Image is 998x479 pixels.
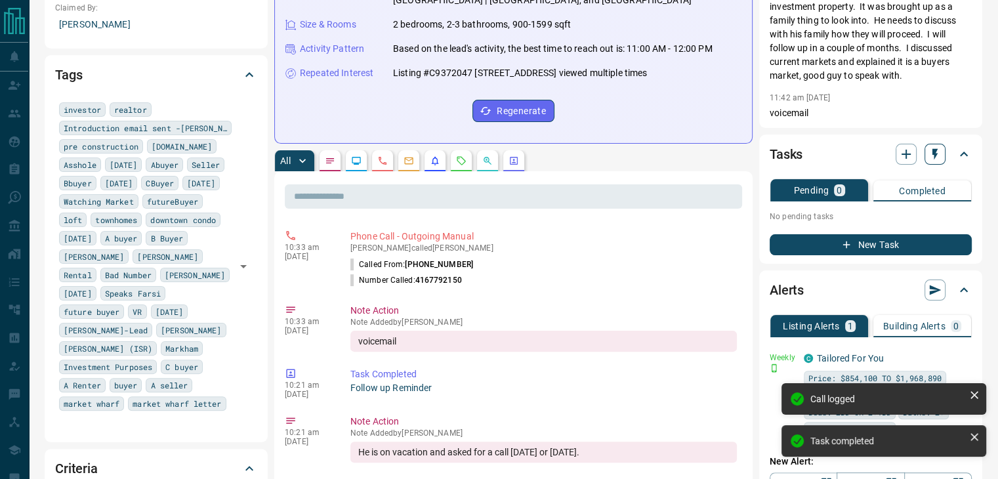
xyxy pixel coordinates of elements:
span: [DATE] [64,232,92,245]
p: 10:21 am [285,381,331,390]
span: Asshole [64,158,96,171]
span: [DATE] [110,158,138,171]
span: [PERSON_NAME] [161,323,221,337]
p: Based on the lead's activity, the best time to reach out is: 11:00 AM - 12:00 PM [393,42,713,56]
p: [DATE] [285,326,331,335]
button: Open [234,257,253,276]
p: Repeated Interest [300,66,373,80]
p: 2 bedrooms, 2-3 bathrooms, 900-1599 sqft [393,18,571,31]
p: No pending tasks [770,207,972,226]
span: Seller [192,158,220,171]
h2: Tasks [770,144,802,165]
span: 4167792150 [415,276,462,285]
span: [PERSON_NAME] [137,250,198,263]
span: futureBuyer [147,195,198,208]
p: voicemail [770,106,972,120]
span: B Buyer [150,232,183,245]
svg: Notes [325,156,335,166]
p: Follow up Reminder [350,381,737,395]
p: [PERSON_NAME] called [PERSON_NAME] [350,243,737,253]
span: Rental [64,268,92,281]
p: Phone Call - Outgoing Manual [350,230,737,243]
a: Tailored For You [817,353,884,364]
p: Listing Alerts [783,322,840,331]
p: Note Action [350,304,737,318]
div: Alerts [770,274,972,306]
div: Call logged [810,394,964,404]
svg: Push Notification Only [770,364,779,373]
span: [PERSON_NAME] [64,250,124,263]
span: C buyer [165,360,198,373]
p: Completed [899,186,946,196]
p: 0 [953,322,959,331]
svg: Listing Alerts [430,156,440,166]
span: future buyer [64,305,119,318]
p: All [280,156,291,165]
p: 10:33 am [285,243,331,252]
div: Tags [55,59,257,91]
span: pre construction [64,140,138,153]
svg: Agent Actions [509,156,519,166]
p: [DATE] [285,390,331,399]
span: [DATE] [105,177,133,190]
span: A Renter [64,379,101,392]
span: [PERSON_NAME]-Lead [64,323,148,337]
div: He is on vacation and asked for a call [DATE] or [DATE]. [350,442,737,463]
span: VR [133,305,142,318]
span: [DOMAIN_NAME] [152,140,212,153]
span: A seller [150,379,188,392]
span: [PERSON_NAME] [165,268,225,281]
button: New Task [770,234,972,255]
span: [DATE] [187,177,215,190]
svg: Calls [377,156,388,166]
p: Claimed By: [55,2,257,14]
p: [PERSON_NAME] [55,14,257,35]
span: downtown condo [150,213,216,226]
span: market wharf [64,397,119,410]
span: Watching Market [64,195,134,208]
div: Task completed [810,436,964,446]
p: Pending [793,186,829,195]
h2: Criteria [55,458,98,479]
span: [DATE] [156,305,184,318]
div: condos.ca [804,354,813,363]
span: Introduction email sent -[PERSON_NAME] [64,121,227,135]
h2: Tags [55,64,82,85]
svg: Emails [404,156,414,166]
span: [DATE] [64,287,92,300]
p: 10:21 am [285,428,331,437]
p: 11:42 am [DATE] [770,93,830,102]
span: Investment Purposes [64,360,152,373]
svg: Requests [456,156,467,166]
span: buyer [114,379,138,392]
p: Activity Pattern [300,42,364,56]
span: A buyer [105,232,138,245]
svg: Opportunities [482,156,493,166]
p: Note Action [350,415,737,428]
p: Building Alerts [883,322,946,331]
div: voicemail [350,331,737,352]
p: Note Added by [PERSON_NAME] [350,428,737,438]
span: realtor [114,103,147,116]
p: Task Completed [350,367,737,381]
p: [DATE] [285,437,331,446]
p: Note Added by [PERSON_NAME] [350,318,737,327]
span: investor [64,103,101,116]
p: 1 [848,322,853,331]
p: Size & Rooms [300,18,356,31]
span: [PHONE_NUMBER] [405,260,473,269]
span: townhomes [95,213,137,226]
svg: Lead Browsing Activity [351,156,362,166]
span: Speaks Farsi [105,287,161,300]
h2: Alerts [770,280,804,301]
div: Tasks [770,138,972,170]
button: Regenerate [472,100,554,122]
p: Called From: [350,259,473,270]
span: Markham [165,342,198,355]
span: Bbuyer [64,177,92,190]
p: Number Called: [350,274,462,286]
span: Price: $854,100 TO $1,968,890 [808,371,942,385]
p: 10:33 am [285,317,331,326]
p: 0 [837,186,842,195]
p: Listing #C9372047 [STREET_ADDRESS] viewed multiple times [393,66,647,80]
